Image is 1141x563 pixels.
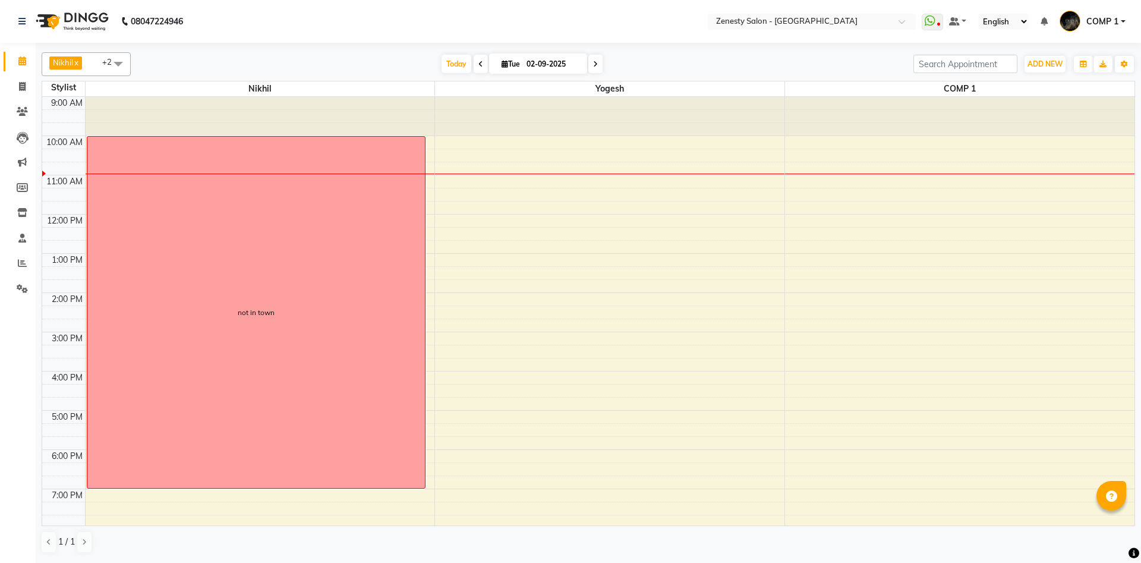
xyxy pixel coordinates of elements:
[1060,11,1080,32] img: COMP 1
[442,55,471,73] span: Today
[49,254,85,266] div: 1:00 PM
[86,81,435,96] span: Nikhil
[131,5,183,38] b: 08047224946
[58,536,75,548] span: 1 / 1
[913,55,1017,73] input: Search Appointment
[1025,56,1066,73] button: ADD NEW
[1086,15,1118,28] span: COMP 1
[49,450,85,463] div: 6:00 PM
[499,59,523,68] span: Tue
[1027,59,1063,68] span: ADD NEW
[435,81,784,96] span: Yogesh
[49,372,85,384] div: 4:00 PM
[53,58,73,67] span: Nikhil
[45,215,85,227] div: 12:00 PM
[523,55,582,73] input: 2025-09-02
[102,57,121,67] span: +2
[49,293,85,306] div: 2:00 PM
[49,489,85,502] div: 7:00 PM
[49,411,85,423] div: 5:00 PM
[238,307,275,318] div: not in town
[49,332,85,345] div: 3:00 PM
[73,58,78,67] a: x
[44,175,85,188] div: 11:00 AM
[785,81,1134,96] span: COMP 1
[49,97,85,109] div: 9:00 AM
[30,5,112,38] img: logo
[44,136,85,149] div: 10:00 AM
[42,81,85,94] div: Stylist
